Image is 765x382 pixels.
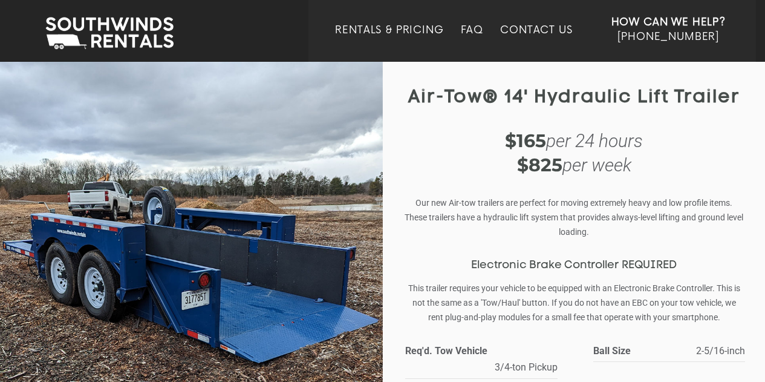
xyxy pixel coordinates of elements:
[335,24,443,62] a: Rentals & Pricing
[505,130,546,152] strong: $165
[696,345,745,357] span: 2-5/16-inch
[404,196,744,239] p: Our new Air-tow trailers are perfect for moving extremely heavy and low profile items. These trai...
[611,15,726,53] a: How Can We Help? [PHONE_NUMBER]
[593,343,679,359] strong: Ball Size
[404,88,744,108] h1: Air-tow® 14' Hydraulic Lift Trailer
[405,343,490,359] strong: Req'd. Tow Vehicle
[500,24,572,62] a: Contact Us
[39,15,180,52] img: Southwinds Rentals Logo
[461,24,484,62] a: FAQ
[617,31,719,43] span: [PHONE_NUMBER]
[517,154,562,176] strong: $825
[404,129,744,177] div: per 24 hours per week
[404,260,744,272] h3: Electronic Brake Controller REQUIRED
[404,281,744,324] p: This trailer requires your vehicle to be equipped with an Electronic Brake Controller. This is no...
[495,361,558,373] span: 3/4-ton Pickup
[611,16,726,28] strong: How Can We Help?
